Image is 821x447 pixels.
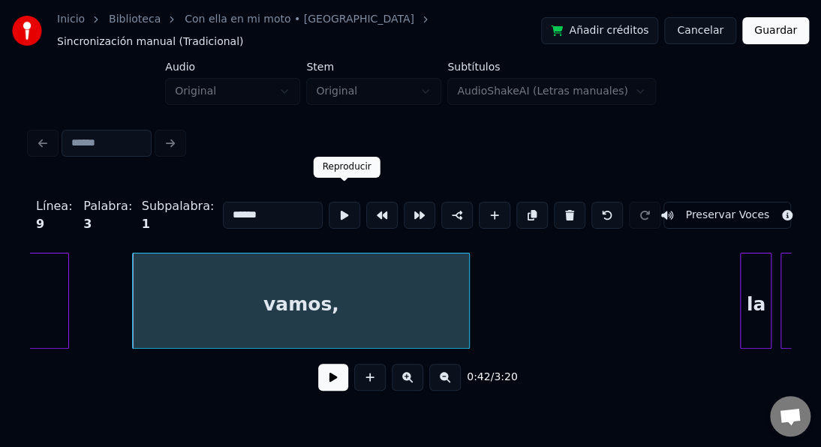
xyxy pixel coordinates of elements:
button: Guardar [742,17,809,44]
label: Audio [165,61,300,72]
span: 1 [142,217,150,231]
div: Palabra : [83,197,135,233]
span: 3 [83,217,92,231]
div: / [467,370,503,385]
span: 0:42 [467,370,490,385]
a: Inicio [57,12,85,27]
img: youka [12,16,42,46]
button: Añadir créditos [541,17,658,44]
label: Stem [306,61,441,72]
a: Chat abierto [770,396,810,436]
button: Toggle [663,202,791,229]
label: Subtítulos [447,61,656,72]
span: 9 [36,217,44,231]
a: Con ella en mi moto • [GEOGRAPHIC_DATA] [185,12,414,27]
div: Subpalabra : [142,197,215,233]
span: 3:20 [494,370,517,385]
button: Cancelar [664,17,736,44]
a: Biblioteca [109,12,161,27]
div: Línea : [36,197,77,233]
div: Reproducir [323,161,371,173]
span: Sincronización manual (Tradicional) [57,34,243,49]
nav: breadcrumb [57,12,541,49]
